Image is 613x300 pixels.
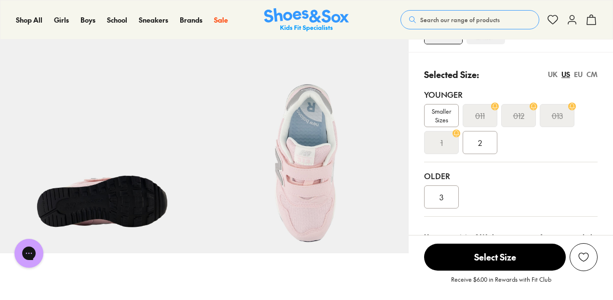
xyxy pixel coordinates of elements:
[420,15,500,24] span: Search our range of products
[475,110,485,121] s: 011
[214,15,228,25] a: Sale
[80,15,95,25] a: Boys
[180,15,202,25] a: Brands
[425,107,458,124] span: Smaller Sizes
[424,243,566,271] button: Select Size
[16,15,42,25] a: Shop All
[513,110,524,121] s: 012
[264,8,349,32] a: Shoes & Sox
[10,235,48,271] iframe: Gorgias live chat messenger
[570,243,598,271] button: Add to Wishlist
[400,10,539,29] button: Search our range of products
[548,69,558,79] div: UK
[440,191,443,203] span: 3
[54,15,69,25] a: Girls
[451,275,551,292] p: Receive $6.00 in Rewards with Fit Club
[574,69,583,79] div: EU
[107,15,127,25] a: School
[424,232,598,242] div: Unsure on sizing? We have a range of resources to help
[478,137,482,148] span: 2
[552,110,563,121] s: 013
[139,15,168,25] a: Sneakers
[440,137,443,148] s: 1
[424,89,598,100] div: Younger
[424,244,566,271] span: Select Size
[561,69,570,79] div: US
[424,170,598,182] div: Older
[264,8,349,32] img: SNS_Logo_Responsive.svg
[586,69,598,79] div: CM
[204,49,409,253] img: 7-525386_1
[424,68,479,81] p: Selected Size:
